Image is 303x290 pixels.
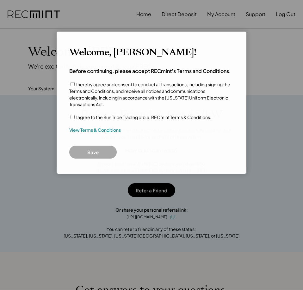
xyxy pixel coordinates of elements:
[69,127,121,133] a: View Terms & Conditions
[69,82,230,107] label: I hereby agree and consent to conduct all transactions, including signing the Terms and Condition...
[76,114,211,120] label: I agree to the Sun Tribe Trading d.b.a. RECmint Terms & Conditions.
[69,68,231,75] h4: Before continuing, please accept RECmint's Terms and Conditions.
[69,47,196,58] h3: Welcome, [PERSON_NAME]!
[69,146,117,159] button: Save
